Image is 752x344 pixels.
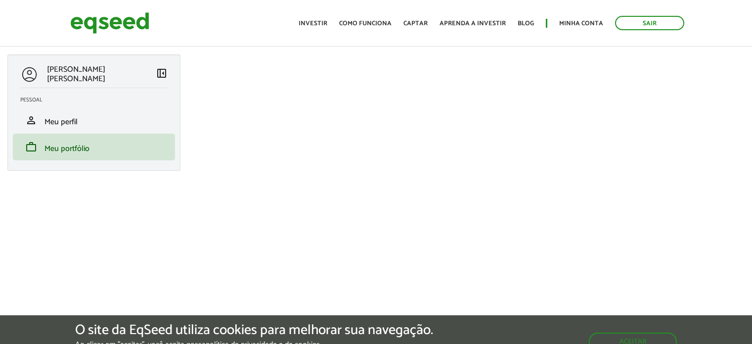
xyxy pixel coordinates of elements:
[25,114,37,126] span: person
[20,114,168,126] a: personMeu perfil
[518,20,534,27] a: Blog
[440,20,506,27] a: Aprenda a investir
[47,65,156,84] p: [PERSON_NAME] [PERSON_NAME]
[156,67,168,79] span: left_panel_close
[403,20,428,27] a: Captar
[20,97,175,103] h2: Pessoal
[339,20,392,27] a: Como funciona
[75,323,433,338] h5: O site da EqSeed utiliza cookies para melhorar sua navegação.
[615,16,684,30] a: Sair
[13,134,175,160] li: Meu portfólio
[559,20,603,27] a: Minha conta
[20,141,168,153] a: workMeu portfólio
[44,115,78,129] span: Meu perfil
[25,141,37,153] span: work
[156,67,168,81] a: Colapsar menu
[70,10,149,36] img: EqSeed
[44,142,89,155] span: Meu portfólio
[13,107,175,134] li: Meu perfil
[299,20,327,27] a: Investir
